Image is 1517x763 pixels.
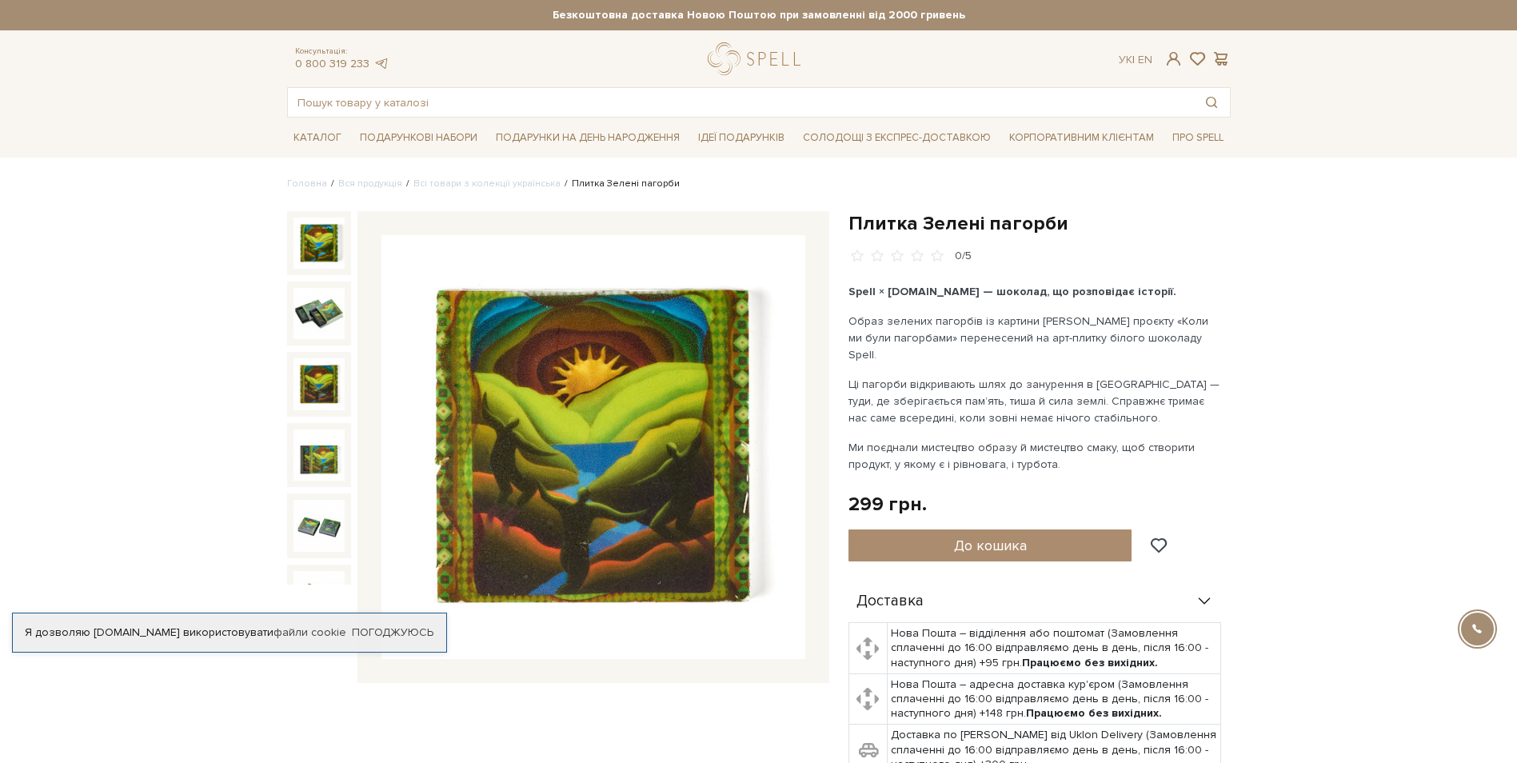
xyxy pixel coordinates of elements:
input: Пошук товару у каталозі [288,88,1193,117]
button: Пошук товару у каталозі [1193,88,1230,117]
img: Плитка Зелені пагорби [293,288,345,339]
img: Плитка Зелені пагорби [293,571,345,622]
b: Працюємо без вихідних. [1026,706,1162,720]
a: Подарункові набори [353,126,484,150]
b: Spell × [DOMAIN_NAME] — шоколад, що розповідає історії. [848,285,1176,298]
strong: Безкоштовна доставка Новою Поштою при замовленні від 2000 гривень [287,8,1231,22]
b: Працюємо без вихідних. [1022,656,1158,669]
img: Плитка Зелені пагорби [293,429,345,481]
a: telegram [373,57,389,70]
a: файли cookie [273,625,346,639]
img: Плитка Зелені пагорби [293,218,345,269]
a: 0 800 319 233 [295,57,369,70]
h1: Плитка Зелені пагорби [848,211,1231,236]
a: Вся продукція [338,178,402,190]
img: Плитка Зелені пагорби [293,500,345,551]
a: logo [708,42,808,75]
a: Ідеї подарунків [692,126,791,150]
span: До кошика [954,537,1027,554]
div: 0/5 [955,249,972,264]
td: Нова Пошта – відділення або поштомат (Замовлення сплаченні до 16:00 відправляємо день в день, піс... [888,623,1221,674]
img: Плитка Зелені пагорби [381,235,805,659]
a: Солодощі з експрес-доставкою [796,124,997,151]
a: Всі товари з колекції українська [413,178,561,190]
a: Каталог [287,126,348,150]
span: Доставка [856,594,924,609]
a: Про Spell [1166,126,1230,150]
div: Ук [1119,53,1152,67]
td: Нова Пошта – адресна доставка кур'єром (Замовлення сплаченні до 16:00 відправляємо день в день, п... [888,673,1221,725]
li: Плитка Зелені пагорби [561,177,680,191]
span: | [1132,53,1135,66]
button: До кошика [848,529,1132,561]
a: Корпоративним клієнтам [1003,126,1160,150]
img: Плитка Зелені пагорби [293,358,345,409]
a: Головна [287,178,327,190]
p: Ми поєднали мистецтво образу й мистецтво смаку, щоб створити продукт, у якому є і рівновага, і ту... [848,439,1224,473]
p: Образ зелених пагорбів із картини [PERSON_NAME] проєкту «Коли ми були пагорбами» перенесений на а... [848,313,1224,363]
div: Я дозволяю [DOMAIN_NAME] використовувати [13,625,446,640]
a: Погоджуюсь [352,625,433,640]
p: Ці пагорби відкривають шлях до занурення в [GEOGRAPHIC_DATA] — туди, де зберігається пам’ять, тиш... [848,376,1224,426]
span: Консультація: [295,46,389,57]
a: En [1138,53,1152,66]
div: 299 грн. [848,492,927,517]
a: Подарунки на День народження [489,126,686,150]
